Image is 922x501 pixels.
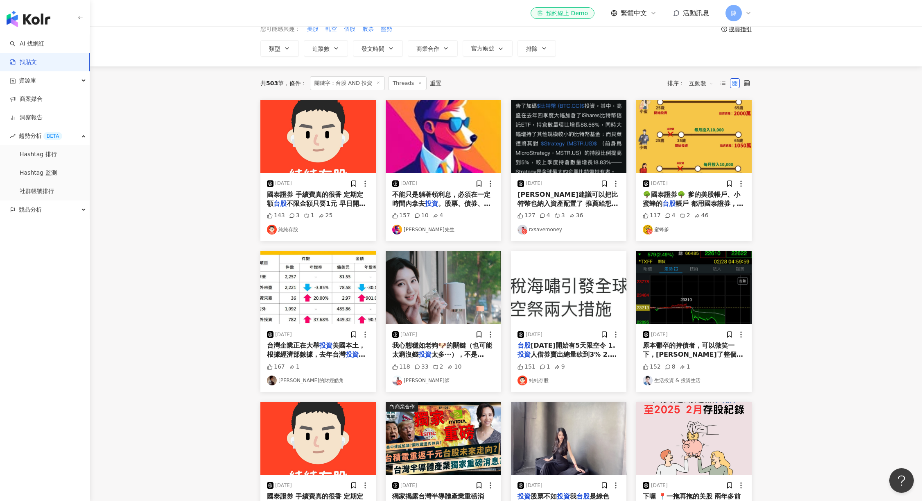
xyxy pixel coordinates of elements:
mark: 投資 [517,492,531,500]
mark: 台股 [273,200,287,207]
button: 發文時間 [353,40,403,57]
a: 社群帳號排行 [20,187,54,196]
span: 繁體中文 [621,9,647,18]
div: 2 [433,363,443,371]
span: 🌳國泰證券🌳 爹的美股帳戶、小蜜蜂的 [643,191,740,207]
button: 盤勢 [380,25,393,34]
span: 美股 [307,25,319,33]
span: 人借券賣出總量砍到3% 2.拉高融券保證金成數到130%（以前只要90%） [517,351,617,377]
span: 軋空 [325,25,337,33]
img: KOL Avatar [643,225,653,235]
div: [DATE] [651,180,668,187]
a: Hashtag 監測 [20,169,57,177]
img: KOL Avatar [517,225,527,235]
mark: 投資 [418,351,432,358]
div: 1 [540,363,550,371]
button: 個股 [343,25,356,34]
span: 盤勢 [381,25,392,33]
span: 我心態穩如老狗🐶的關鍵（也可能太窮沒錢 [392,342,492,358]
div: 8 [665,363,676,371]
div: post-image [260,251,376,324]
a: KOL Avatar[PERSON_NAME]的財經皓角 [267,376,369,385]
a: KOL Avatar[PERSON_NAME]師 [392,376,495,385]
span: 股票 [362,25,374,33]
mark: 投資 [425,200,438,207]
div: 143 [267,212,285,220]
a: KOL Avatar純純存股 [517,376,620,385]
div: [DATE] [400,331,417,338]
img: KOL Avatar [517,376,527,385]
a: 預約線上 Demo [531,7,594,19]
div: 36 [569,212,583,220]
span: rise [10,133,16,139]
a: 洞察報告 [10,114,43,122]
span: 競品分析 [19,200,42,219]
span: 活動訊息 [683,9,709,17]
div: [DATE] [526,331,542,338]
mark: 投資 [517,351,531,358]
div: 9 [554,363,565,371]
div: 1 [289,363,300,371]
div: 1 [680,363,690,371]
a: KOL Avatar蜜蜂爹 [643,225,745,235]
img: post-image [260,402,376,475]
div: 4 [433,212,443,220]
a: KOL Avatar純純存股 [267,225,369,235]
span: 資源庫 [19,71,36,90]
div: 3 [554,212,565,220]
span: 503 [266,80,278,87]
span: 追蹤數 [312,46,330,52]
img: post-image [636,100,752,173]
span: 官方帳號 [471,45,494,52]
div: [DATE] [526,482,542,489]
mark: 台股 [662,200,676,207]
div: 10 [414,212,429,220]
span: 帳戶 都用國泰證券，手續費真的不錯 [643,200,743,216]
img: KOL Avatar [392,376,402,385]
div: 10 [447,363,461,371]
div: 167 [267,363,285,371]
span: 發文時間 [362,46,384,52]
button: 排除 [517,40,556,57]
span: 陳 [731,9,737,18]
a: KOL Avatar[PERSON_NAME]先生 [392,225,495,235]
img: post-image [511,100,626,173]
div: 157 [392,212,410,220]
div: 117 [643,212,661,220]
span: 您可能感興趣： [260,25,301,33]
span: 不能只是躺著領利息，必須在一定時間內拿去 [392,191,490,207]
button: 追蹤數 [304,40,348,57]
span: 原本鬱卒的持債者，可以微笑一下，[PERSON_NAME]了整個 [643,342,743,358]
img: post-image [636,251,752,324]
div: [DATE] [275,180,292,187]
div: [DATE] [400,180,417,187]
img: KOL Avatar [267,225,277,235]
span: 國泰證券 手續費真的很香 定期定額 [267,191,363,207]
img: post-image [386,251,501,324]
img: logo [7,11,50,27]
iframe: Help Scout Beacon - Open [889,468,914,493]
div: post-image商業合作 [386,402,501,475]
span: question-circle [721,26,727,32]
span: [DATE]開始有5天限空令 1. [531,342,615,349]
span: 商業合作 [416,46,439,52]
button: 商業合作 [408,40,458,57]
div: 4 [540,212,550,220]
span: 台灣企業正在大舉 [267,342,319,349]
div: BETA [43,132,62,140]
a: KOL Avatarrxsavemoney [517,225,620,235]
div: 3 [289,212,300,220]
div: [DATE] [526,180,542,187]
div: [DATE] [651,482,668,489]
img: post-image [511,402,626,475]
img: post-image [636,402,752,475]
div: 重置 [430,80,441,87]
mark: 台股 [576,492,590,500]
div: 搜尋指引 [729,26,752,32]
img: KOL Avatar [392,225,402,235]
span: 趨勢分析 [19,127,62,145]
